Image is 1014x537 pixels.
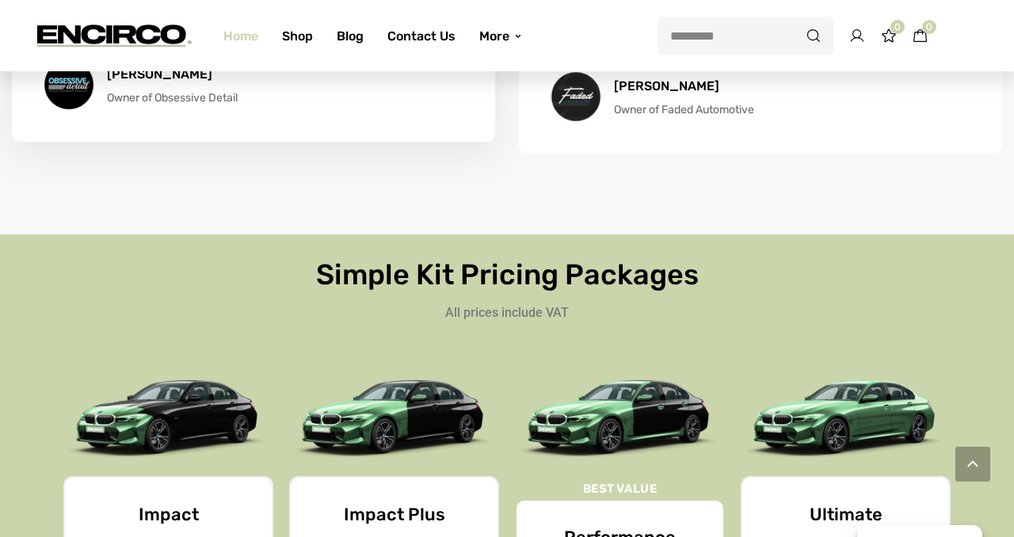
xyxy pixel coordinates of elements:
div: Impact [89,501,248,527]
img: Front end PPF kit [289,355,499,460]
a: 0 [881,31,897,46]
div: Owner of Faded Automotive [614,100,754,120]
img: encirco.com - [32,12,192,59]
h6: [PERSON_NAME] [107,66,238,83]
div: Owner of Obsessive Detail [107,88,238,108]
span: All prices include VAT [445,305,569,320]
div: Impact Plus [314,501,474,527]
div: Ultimate [766,501,925,527]
span: 0 [890,20,905,34]
img: John Coley [551,71,601,122]
a: Shop [270,8,325,64]
a: Home [212,8,270,64]
span: 0 [922,20,936,34]
a: Contact Us [375,8,467,64]
a: More [467,8,535,64]
img: Full PPF Kit [741,355,951,460]
img: Extended front end PPF kit [515,355,725,460]
a: 0 [913,21,928,51]
img: Partial front end PPF kit [63,355,273,460]
img: Jordan Fennell [44,59,94,110]
a: Blog [325,8,375,64]
div: Best Value [517,478,723,501]
h6: [PERSON_NAME] [614,78,754,95]
h2: Simple Kit Pricing Packages [55,258,959,324]
button: Search [794,17,833,55]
